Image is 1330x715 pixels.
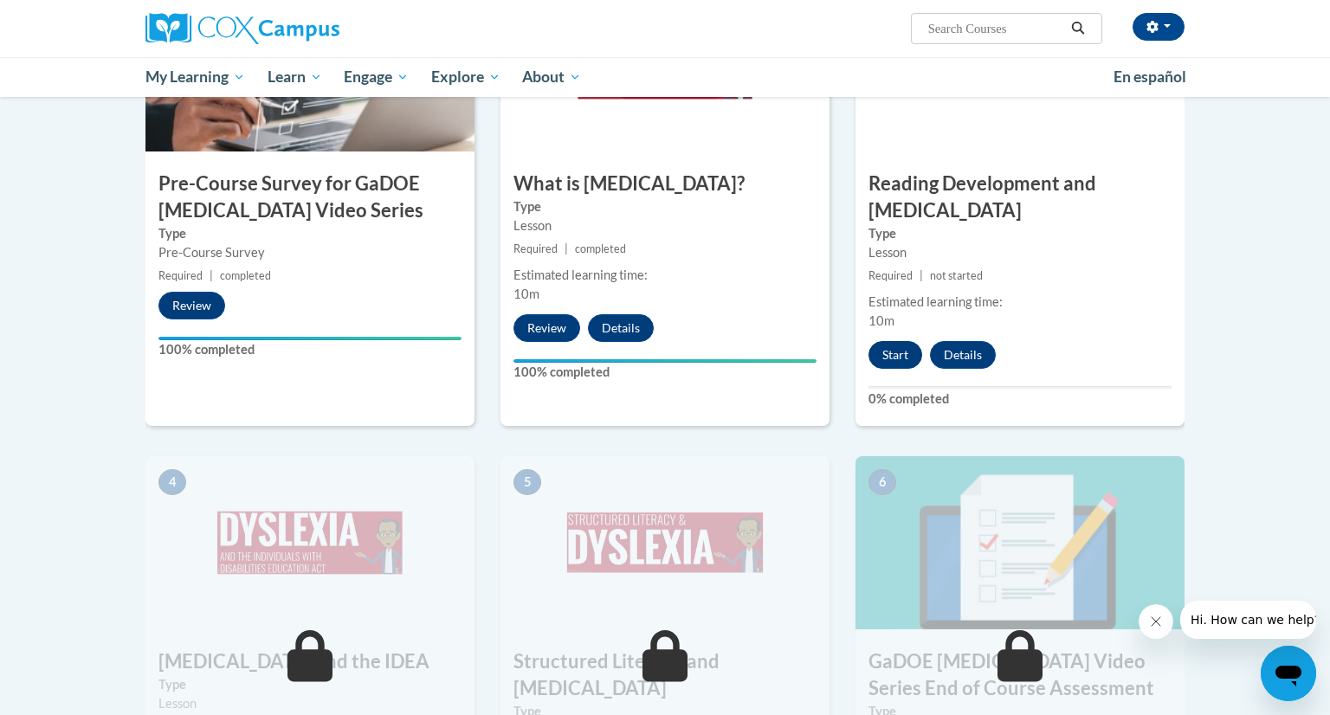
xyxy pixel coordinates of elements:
span: 10m [868,313,894,328]
span: | [210,269,213,282]
div: Lesson [158,694,462,713]
button: Details [930,341,996,369]
a: Learn [256,57,333,97]
a: About [512,57,593,97]
label: 0% completed [868,390,1172,409]
div: Estimated learning time: [868,293,1172,312]
span: completed [575,242,626,255]
span: Required [868,269,913,282]
input: Search Courses [926,18,1065,39]
button: Details [588,314,654,342]
span: completed [220,269,271,282]
label: 100% completed [158,340,462,359]
img: Course Image [500,456,830,629]
span: 4 [158,469,186,495]
span: 10m [513,287,539,301]
button: Review [513,314,580,342]
span: 5 [513,469,541,495]
span: My Learning [145,67,245,87]
iframe: Message from company [1180,601,1316,639]
h3: Structured Literacy and [MEDICAL_DATA] [500,648,830,702]
label: Type [868,224,1172,243]
a: En español [1102,59,1198,95]
img: Course Image [855,456,1185,629]
div: Pre-Course Survey [158,243,462,262]
label: Type [513,197,817,216]
div: Lesson [513,216,817,235]
div: Your progress [158,337,462,340]
span: En español [1114,68,1186,86]
h3: What is [MEDICAL_DATA]? [500,171,830,197]
iframe: Close message [1139,604,1173,639]
button: Search [1065,18,1091,39]
h3: Pre-Course Survey for GaDOE [MEDICAL_DATA] Video Series [145,171,475,224]
span: Engage [344,67,409,87]
div: Estimated learning time: [513,266,817,285]
span: About [522,67,581,87]
button: Account Settings [1133,13,1185,41]
span: Learn [268,67,322,87]
label: 100% completed [513,363,817,382]
iframe: Button to launch messaging window [1261,646,1316,701]
div: Your progress [513,359,817,363]
span: 6 [868,469,896,495]
a: My Learning [134,57,256,97]
label: Type [158,675,462,694]
span: Hi. How can we help? [10,12,140,26]
label: Type [158,224,462,243]
img: Cox Campus [145,13,339,44]
span: Required [513,242,558,255]
span: Explore [431,67,500,87]
button: Review [158,292,225,319]
span: Required [158,269,203,282]
a: Engage [332,57,420,97]
h3: [MEDICAL_DATA] and the IDEA [145,648,475,675]
img: Course Image [145,456,475,629]
h3: Reading Development and [MEDICAL_DATA] [855,171,1185,224]
h3: GaDOE [MEDICAL_DATA] Video Series End of Course Assessment [855,648,1185,702]
span: | [920,269,923,282]
button: Start [868,341,922,369]
div: Lesson [868,243,1172,262]
a: Explore [420,57,512,97]
span: not started [930,269,983,282]
a: Cox Campus [145,13,475,44]
span: | [565,242,568,255]
div: Main menu [119,57,1211,97]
